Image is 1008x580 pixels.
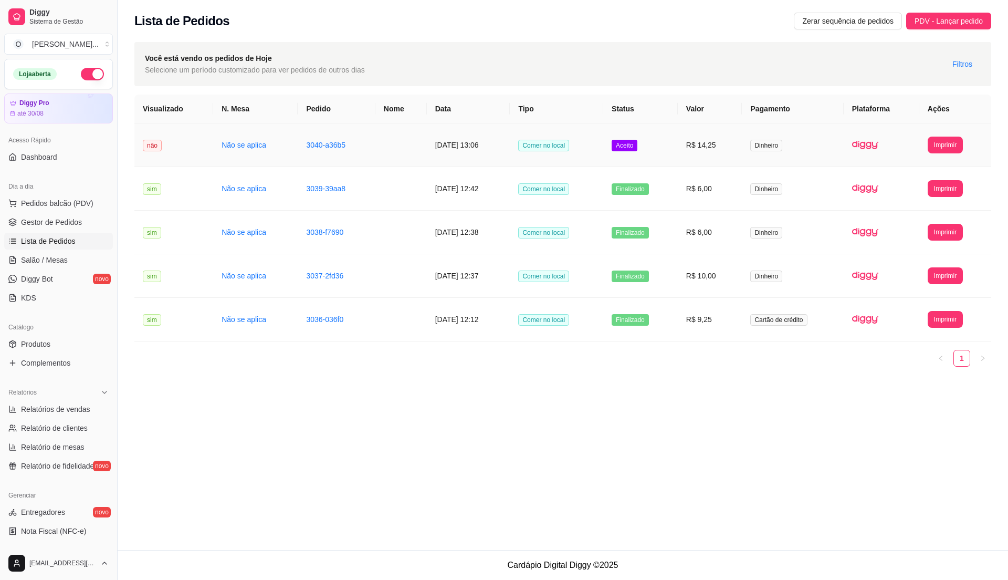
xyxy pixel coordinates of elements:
a: Não se aplica [222,141,266,149]
td: R$ 6,00 [678,167,742,211]
a: Relatório de fidelidadenovo [4,458,113,474]
img: diggy [852,306,878,333]
footer: Cardápio Digital Diggy © 2025 [118,550,1008,580]
th: N. Mesa [213,95,298,123]
button: Filtros [944,56,981,72]
span: Relatório de fidelidade [21,461,94,471]
span: Relatórios de vendas [21,404,90,415]
div: Dia a dia [4,178,113,195]
a: Complementos [4,355,113,371]
th: Pagamento [742,95,843,123]
span: sim [143,314,161,326]
a: Diggy Proaté 30/08 [4,94,113,123]
span: KDS [21,293,36,303]
button: Select a team [4,34,113,55]
strong: Você está vendo os pedidos de Hoje [145,54,272,63]
span: sim [143,227,161,239]
a: Produtos [4,336,113,353]
span: sim [143,271,161,282]
a: Controle de caixa [4,542,113,558]
span: [EMAIL_ADDRESS][DOMAIN_NAME] [29,559,96,567]
th: Visualizado [134,95,213,123]
li: 1 [953,350,970,367]
a: Não se aplica [222,272,266,280]
li: Previous Page [932,350,949,367]
span: Dinheiro [750,271,782,282]
th: Tipo [510,95,603,123]
span: Comer no local [518,140,569,151]
span: Zerar sequência de pedidos [802,15,894,27]
a: Relatório de clientes [4,420,113,437]
span: Complementos [21,358,70,368]
th: Pedido [298,95,375,123]
span: Dinheiro [750,140,782,151]
div: Catálogo [4,319,113,336]
a: Gestor de Pedidos [4,214,113,231]
span: Produtos [21,339,50,349]
th: Ações [919,95,991,123]
span: Cartão de crédito [750,314,807,326]
a: Relatórios de vendas [4,401,113,418]
td: R$ 9,25 [678,298,742,341]
span: Selecione um período customizado para ver pedidos de outros dias [145,64,365,76]
td: [DATE] 13:06 [427,123,510,167]
span: Nota Fiscal (NFC-e) [21,526,86,536]
button: [EMAIL_ADDRESS][DOMAIN_NAME] [4,551,113,576]
a: 3039-39aa8 [306,184,345,193]
span: Finalizado [612,271,649,282]
div: Gerenciar [4,487,113,504]
span: Diggy Bot [21,274,53,284]
button: Imprimir [928,224,963,241]
span: Gestor de Pedidos [21,217,82,227]
span: Comer no local [518,271,569,282]
span: Aceito [612,140,637,151]
span: O [13,39,24,49]
span: Pedidos balcão (PDV) [21,198,93,209]
a: 3038-f7690 [306,228,343,236]
span: PDV - Lançar pedido [915,15,983,27]
td: [DATE] 12:42 [427,167,510,211]
th: Data [427,95,510,123]
td: [DATE] 12:37 [427,254,510,298]
div: Acesso Rápido [4,132,113,149]
li: Next Page [974,350,991,367]
span: left [938,355,944,361]
a: Nota Fiscal (NFC-e) [4,523,113,540]
button: left [932,350,949,367]
a: KDS [4,289,113,306]
span: Dashboard [21,152,57,162]
button: Imprimir [928,267,963,284]
button: Imprimir [928,180,963,197]
img: diggy [852,132,878,158]
span: Comer no local [518,314,569,326]
article: até 30/08 [17,109,44,118]
th: Nome [375,95,427,123]
span: right [980,355,986,361]
td: [DATE] 12:38 [427,211,510,254]
button: Pedidos balcão (PDV) [4,195,113,212]
td: R$ 6,00 [678,211,742,254]
td: [DATE] 12:12 [427,298,510,341]
span: Controle de caixa [21,545,78,555]
span: Relatórios [8,388,37,397]
th: Plataforma [844,95,919,123]
span: sim [143,183,161,195]
th: Valor [678,95,742,123]
span: Relatório de clientes [21,423,88,433]
a: 3040-a36b5 [306,141,345,149]
span: Filtros [952,58,972,70]
div: [PERSON_NAME] ... [32,39,99,49]
span: Dinheiro [750,183,782,195]
a: Não se aplica [222,228,266,236]
button: Imprimir [928,311,963,328]
a: Não se aplica [222,315,266,324]
span: Entregadores [21,507,65,517]
td: R$ 14,25 [678,123,742,167]
th: Status [603,95,678,123]
img: diggy [852,175,878,202]
button: Imprimir [928,137,963,153]
div: Loja aberta [13,68,57,80]
span: Diggy [29,8,109,17]
article: Diggy Pro [19,99,49,107]
img: diggy [852,219,878,245]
